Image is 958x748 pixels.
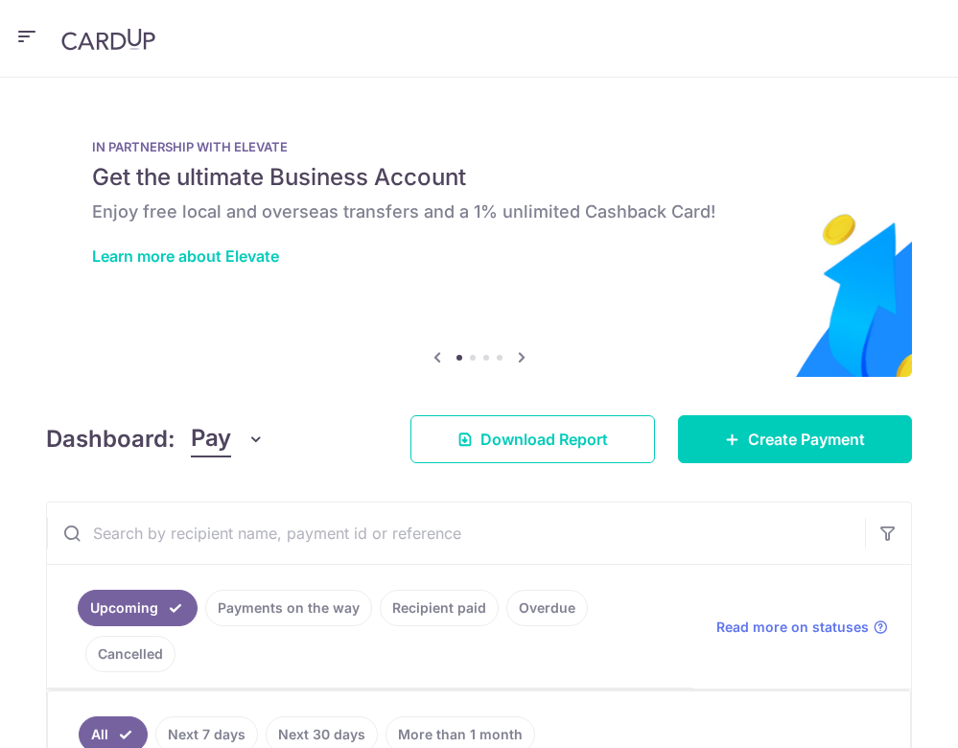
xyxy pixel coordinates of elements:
a: Cancelled [85,636,175,672]
a: Download Report [410,415,655,463]
a: Create Payment [678,415,912,463]
h6: Enjoy free local and overseas transfers and a 1% unlimited Cashback Card! [92,200,866,223]
a: Learn more about Elevate [92,246,279,266]
img: Renovation banner [46,108,912,377]
span: Pay [191,421,231,457]
a: Upcoming [78,590,198,626]
img: CardUp [61,28,155,51]
h5: Get the ultimate Business Account [92,162,866,193]
span: Download Report [480,428,608,451]
input: Search by recipient name, payment id or reference [47,503,865,564]
a: Recipient paid [380,590,499,626]
p: IN PARTNERSHIP WITH ELEVATE [92,139,866,154]
a: Payments on the way [205,590,372,626]
iframe: Opens a widget where you can find more information [834,690,939,738]
h4: Dashboard: [46,422,175,456]
a: Overdue [506,590,588,626]
button: Pay [191,421,265,457]
span: Create Payment [748,428,865,451]
span: Read more on statuses [716,618,869,637]
a: Read more on statuses [716,618,888,637]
